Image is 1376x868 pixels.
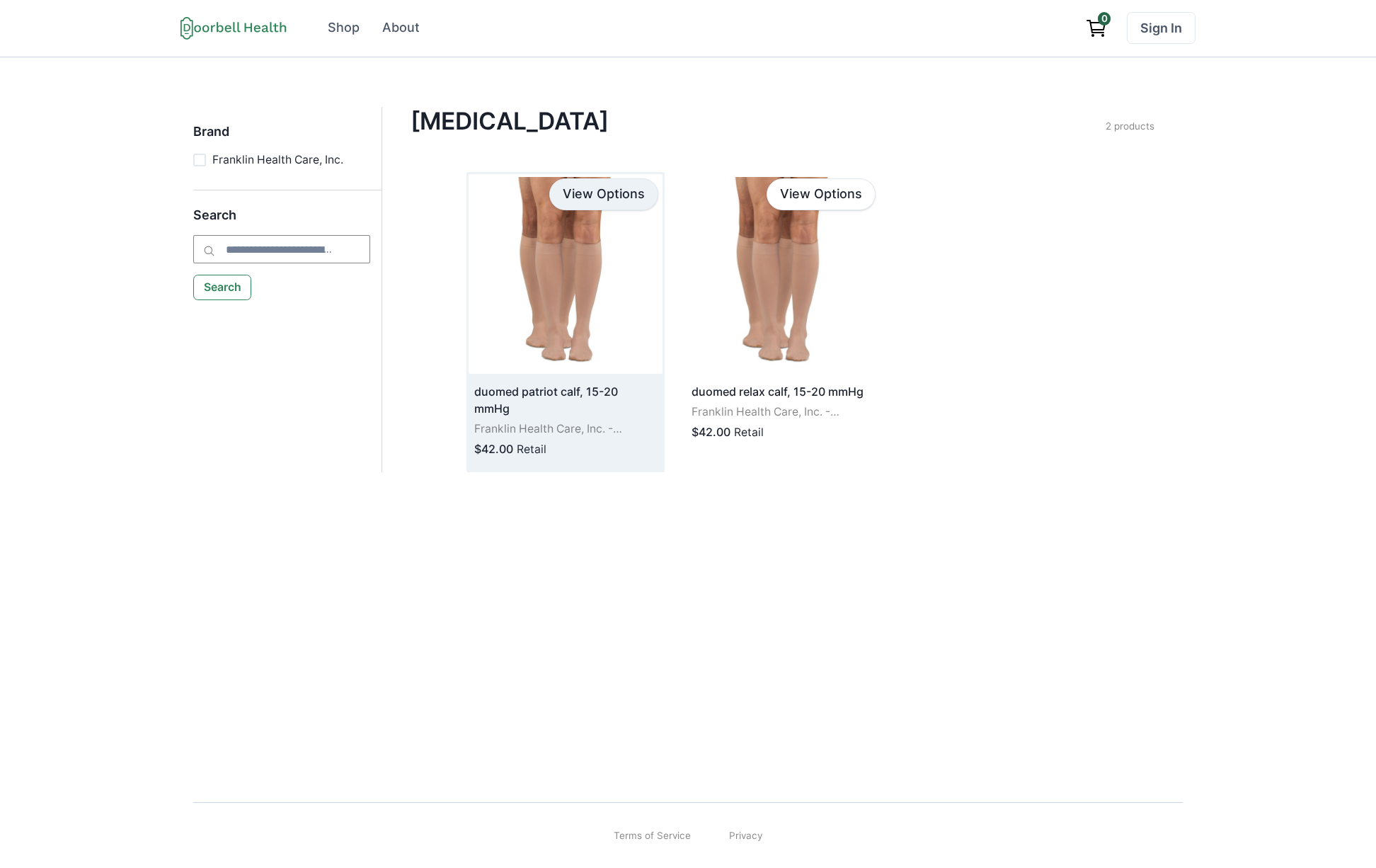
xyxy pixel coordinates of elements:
a: View Options [549,178,658,210]
p: Franklin Health Care, Inc. - Franklin Health Care [474,421,655,438]
h5: Search [193,207,370,236]
a: Sign In [1127,12,1196,44]
h4: [MEDICAL_DATA] [411,107,1105,135]
a: duomed patriot calf, 15-20 mmHgFranklin Health Care, Inc. - Franklin Health Care$42.00Retail [469,174,663,470]
p: Franklin Health Care, Inc. [212,152,343,169]
a: About [372,12,429,44]
img: eyag067rzkiniaqsk7rwr7qphqep [469,174,663,374]
div: About [382,18,420,38]
p: Retail [517,441,546,458]
p: duomed relax calf, 15-20 mmHg [692,383,873,400]
p: 2 products [1106,119,1154,133]
p: Franklin Health Care, Inc. - Franklin Health Care [692,404,873,421]
img: vbltdsu0hxv98a781duidkj2f8ob [685,174,879,374]
button: Search [193,275,251,300]
span: 0 [1098,12,1111,25]
p: duomed patriot calf, 15-20 mmHg [474,383,655,417]
a: Shop [319,12,369,44]
a: Terms of Service [614,828,691,843]
h5: Brand [193,124,370,152]
a: View cart [1079,12,1114,44]
a: duomed relax calf, 15-20 mmHgFranklin Health Care, Inc. - Franklin Health Care$42.00Retail [685,174,879,453]
div: Shop [328,18,360,38]
p: $42.00 [474,440,513,457]
a: View Options [767,178,876,210]
a: Privacy [729,828,762,843]
p: Retail [734,424,764,441]
p: $42.00 [692,423,730,440]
